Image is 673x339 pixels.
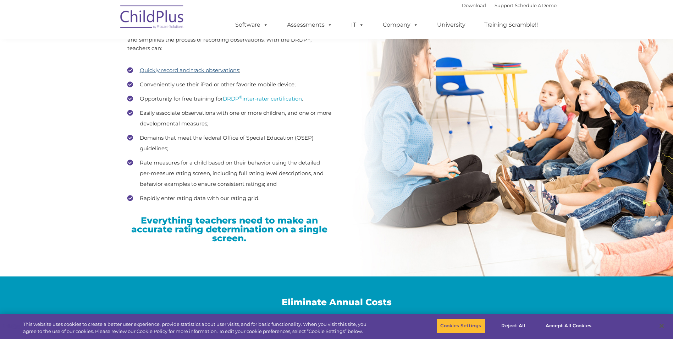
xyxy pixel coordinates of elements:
[477,18,545,32] a: Training Scramble!!
[462,2,486,8] a: Download
[127,193,331,204] li: Rapidly enter rating data with our rating grid.
[117,0,188,36] img: ChildPlus by Procare Solutions
[127,157,331,189] li: Rate measures for a child based on their behavior using the detailed per-measure rating screen, i...
[127,65,331,76] li: ;
[495,2,513,8] a: Support
[376,18,425,32] a: Company
[515,2,557,8] a: Schedule A Demo
[127,79,331,90] li: Conveniently use their iPad or other favorite mobile device;
[131,215,327,243] span: Everything teachers need to make an accurate rating determination on a single screen.
[140,67,239,74] a: Quickly record and track observations
[228,18,275,32] a: Software
[127,27,331,53] p: The DRDP child assessment in ChildPlus is specifically designed for teachers and simplifies the p...
[430,18,473,32] a: University
[344,18,371,32] a: IT
[280,18,340,32] a: Assessments
[127,108,331,129] li: Easily associate observations with one or more children, and one or more developmental measures;
[127,93,331,104] li: Opportunity for free training for .
[436,318,485,333] button: Cookies Settings
[491,318,536,333] button: Reject All
[23,321,370,335] div: This website uses cookies to create a better user experience, provide statistics about user visit...
[654,318,669,334] button: Close
[127,133,331,154] li: Domains that meet the federal Office of Special Education (OSEP) guidelines;
[239,95,242,99] sup: ©
[282,297,392,307] span: Eliminate Annual Costs
[542,318,595,333] button: Accept All Cookies
[462,2,557,8] font: |
[223,95,302,102] a: DRDP©inter-rater certification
